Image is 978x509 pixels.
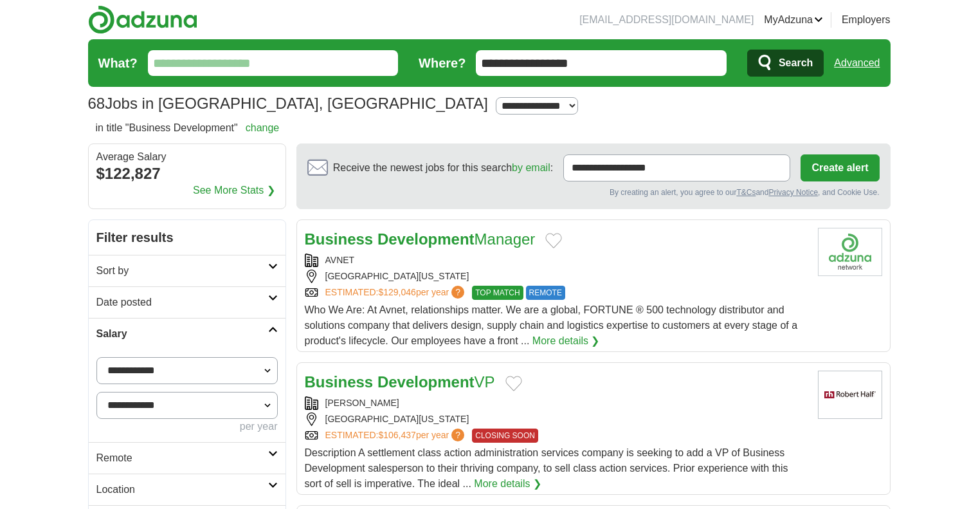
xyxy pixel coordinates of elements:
[89,474,285,505] a: Location
[96,419,278,434] div: per year
[88,5,197,34] img: Adzuna logo
[451,429,464,441] span: ?
[96,120,280,136] h2: in title "Business Development"
[818,228,882,276] img: Avnet logo
[98,53,138,73] label: What?
[764,12,823,28] a: MyAdzuna
[526,286,565,300] span: REMOTE
[377,230,475,248] strong: Development
[305,304,798,346] span: Who We Are: At Avnet, relationships matter. We are a global, FORTUNE ® 500 technology distributor...
[89,286,285,318] a: Date posted
[96,450,268,466] h2: Remote
[325,398,399,408] a: [PERSON_NAME]
[88,95,488,112] h1: Jobs in [GEOGRAPHIC_DATA], [GEOGRAPHIC_DATA]
[89,442,285,474] a: Remote
[747,50,824,77] button: Search
[377,373,475,391] strong: Development
[532,333,600,349] a: More details ❯
[96,162,278,185] div: $122,827
[474,476,541,492] a: More details ❯
[305,447,788,489] span: Description A settlement class action administration services company is seeking to add a VP of B...
[378,287,415,297] span: $129,046
[512,162,550,173] a: by email
[305,373,374,391] strong: Business
[89,318,285,349] a: Salary
[834,50,880,76] a: Advanced
[768,188,818,197] a: Privacy Notice
[801,154,879,181] button: Create alert
[325,286,467,300] a: ESTIMATED:$129,046per year?
[88,92,105,115] span: 68
[545,233,562,248] button: Add to favorite jobs
[325,255,355,265] a: AVNET
[246,122,280,133] a: change
[96,482,268,497] h2: Location
[325,429,467,443] a: ESTIMATED:$106,437per year?
[305,373,495,391] a: Business DevelopmentVP
[305,270,808,283] div: [GEOGRAPHIC_DATA][US_STATE]
[378,430,415,440] span: $106,437
[89,255,285,286] a: Sort by
[472,286,523,300] span: TOP MATCH
[305,230,536,248] a: Business DevelopmentManager
[89,220,285,255] h2: Filter results
[96,152,278,162] div: Average Salary
[193,183,275,198] a: See More Stats ❯
[505,376,522,391] button: Add to favorite jobs
[305,412,808,426] div: [GEOGRAPHIC_DATA][US_STATE]
[842,12,891,28] a: Employers
[307,187,880,198] div: By creating an alert, you agree to our and , and Cookie Use.
[736,188,756,197] a: T&Cs
[96,263,268,279] h2: Sort by
[472,429,538,443] span: CLOSING SOON
[818,371,882,419] img: Robert Half logo
[96,295,268,310] h2: Date posted
[333,160,553,176] span: Receive the newest jobs for this search :
[779,50,813,76] span: Search
[579,12,754,28] li: [EMAIL_ADDRESS][DOMAIN_NAME]
[305,230,374,248] strong: Business
[96,326,268,342] h2: Salary
[451,286,464,299] span: ?
[419,53,466,73] label: Where?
